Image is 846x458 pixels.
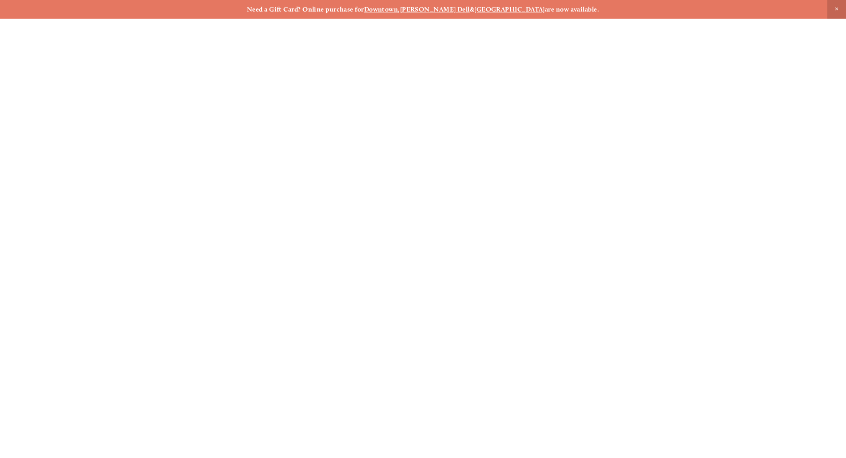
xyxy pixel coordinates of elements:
[474,5,545,13] a: [GEOGRAPHIC_DATA]
[470,5,474,13] strong: &
[400,5,470,13] a: [PERSON_NAME] Dell
[545,5,599,13] strong: are now available.
[364,5,398,13] a: Downtown
[398,5,400,13] strong: ,
[247,5,364,13] strong: Need a Gift Card? Online purchase for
